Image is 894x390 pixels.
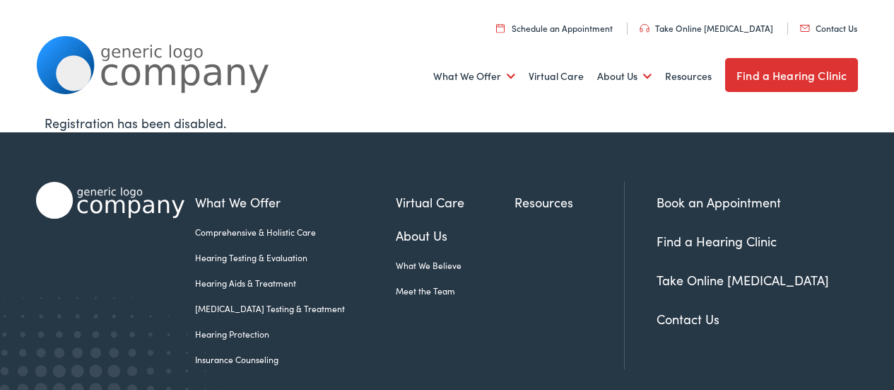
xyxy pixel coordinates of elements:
[657,193,781,211] a: Book an Appointment
[597,50,652,103] a: About Us
[195,226,396,239] a: Comprehensive & Holistic Care
[396,193,515,212] a: Virtual Care
[36,182,184,219] img: Alpaca Audiology
[496,23,505,33] img: utility icon
[657,271,829,289] a: Take Online [MEDICAL_DATA]
[195,353,396,366] a: Insurance Counseling
[195,328,396,340] a: Hearing Protection
[665,50,712,103] a: Resources
[657,310,719,328] a: Contact Us
[195,277,396,289] a: Hearing Aids & Treatment
[496,22,613,34] a: Schedule an Appointment
[640,24,649,33] img: utility icon
[529,50,584,103] a: Virtual Care
[396,285,515,297] a: Meet the Team
[195,302,396,315] a: [MEDICAL_DATA] Testing & Treatment
[640,22,773,34] a: Take Online [MEDICAL_DATA]
[433,50,515,103] a: What We Offer
[800,25,810,32] img: utility icon
[514,193,624,212] a: Resources
[800,22,857,34] a: Contact Us
[396,226,515,245] a: About Us
[195,251,396,264] a: Hearing Testing & Evaluation
[725,58,858,92] a: Find a Hearing Clinic
[396,259,515,272] a: What We Believe
[657,232,777,250] a: Find a Hearing Clinic
[45,113,849,132] div: Registration has been disabled.
[195,193,396,212] a: What We Offer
